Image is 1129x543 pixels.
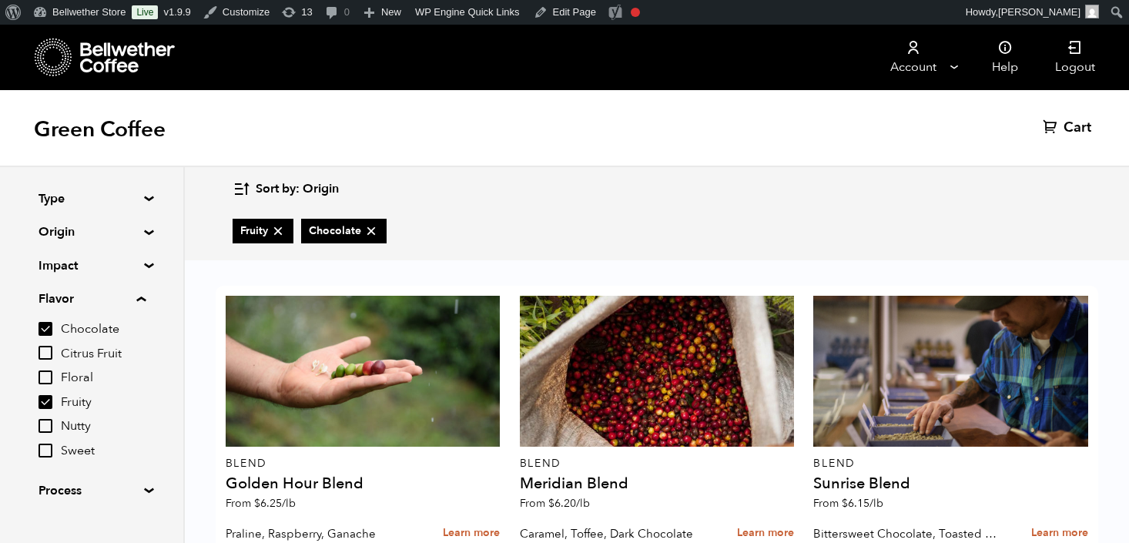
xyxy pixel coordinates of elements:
span: [PERSON_NAME] [998,6,1080,18]
h4: Golden Hour Blend [226,476,501,491]
button: Sort by: Origin [233,171,339,207]
bdi: 6.15 [842,496,883,511]
p: Blend [520,458,795,469]
p: Blend [813,458,1088,469]
a: Account [866,25,960,90]
span: /lb [576,496,590,511]
span: From [520,496,590,511]
span: Sort by: Origin [256,181,339,198]
span: From [813,496,883,511]
span: Chocolate [309,223,379,239]
span: $ [254,496,260,511]
summary: Impact [39,256,145,275]
a: Live [132,5,158,19]
span: /lb [282,496,296,511]
span: Floral [61,370,146,387]
input: Nutty [39,419,52,433]
h4: Sunrise Blend [813,476,1088,491]
input: Floral [39,370,52,384]
span: Fruity [61,394,146,411]
h1: Green Coffee [34,116,166,143]
span: /lb [869,496,883,511]
input: Sweet [39,444,52,458]
span: Chocolate [61,321,146,338]
input: Chocolate [39,322,52,336]
a: Help [973,25,1037,90]
div: Focus keyphrase not set [631,8,640,17]
span: Nutty [61,418,146,435]
input: Fruity [39,395,52,409]
a: Logout [1037,25,1114,90]
span: Fruity [240,223,286,239]
summary: Type [39,189,145,208]
p: Blend [226,458,501,469]
span: Sweet [61,443,146,460]
span: $ [842,496,848,511]
summary: Flavor [39,290,146,308]
a: Cart [1043,119,1095,137]
bdi: 6.20 [548,496,590,511]
span: $ [548,496,554,511]
h4: Meridian Blend [520,476,795,491]
input: Citrus Fruit [39,346,52,360]
span: Citrus Fruit [61,346,146,363]
bdi: 6.25 [254,496,296,511]
summary: Process [39,481,145,500]
span: From [226,496,296,511]
span: Cart [1064,119,1091,137]
summary: Origin [39,223,145,241]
